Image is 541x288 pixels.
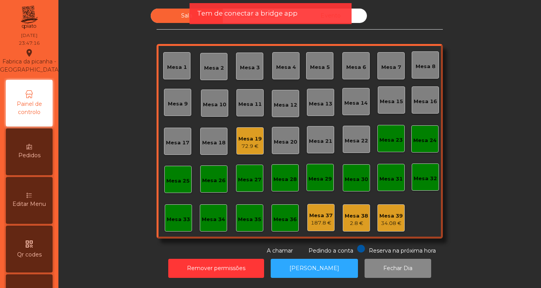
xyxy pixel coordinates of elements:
button: [PERSON_NAME] [271,259,358,278]
div: Mesa 25 [166,177,190,185]
div: Mesa 1 [167,63,187,71]
i: qr_code [25,239,34,249]
div: Mesa 28 [273,176,297,183]
span: Painel de controlo [8,100,51,116]
div: Mesa 37 [309,212,333,220]
div: 34.08 € [379,220,403,227]
div: Mesa 16 [414,98,437,105]
button: Fechar Dia [365,259,431,278]
span: Reserva na próxima hora [369,247,436,254]
span: Tem de conectar a bridge app [197,9,298,18]
div: Mesa 4 [276,63,296,71]
div: Mesa 8 [416,63,435,70]
div: Mesa 29 [308,175,332,183]
div: Mesa 32 [414,175,437,183]
i: location_on [25,48,34,58]
div: Mesa 21 [309,137,332,145]
div: Mesa 33 [167,216,190,223]
span: Pedidos [18,151,41,160]
div: Mesa 30 [345,176,368,183]
div: Mesa 38 [345,212,368,220]
div: 72.9 € [238,142,262,150]
div: Mesa 10 [203,101,226,109]
div: Mesa 14 [344,99,368,107]
img: qpiato [19,4,39,31]
div: Mesa 27 [238,176,261,184]
span: Pedindo a conta [308,247,353,254]
div: Mesa 20 [274,138,297,146]
div: Mesa 24 [413,137,437,144]
div: Mesa 15 [380,98,403,105]
div: Mesa 2 [204,64,224,72]
div: Mesa 39 [379,212,403,220]
div: Mesa 17 [166,139,189,147]
div: Mesa 26 [202,177,226,184]
div: Mesa 34 [202,216,225,223]
div: Mesa 22 [345,137,368,145]
div: Sala [151,9,223,23]
div: Mesa 5 [310,63,330,71]
span: A chamar [267,247,293,254]
div: [DATE] [21,32,37,39]
div: Mesa 31 [379,175,403,183]
span: Qr codes [17,251,42,259]
div: Mesa 9 [168,100,188,108]
span: Editar Menu [12,200,46,208]
div: Mesa 7 [381,63,401,71]
div: 23:47:16 [19,40,40,47]
div: Mesa 35 [238,216,261,223]
div: 187.8 € [309,219,333,227]
div: Mesa 19 [238,135,262,143]
button: Remover permissões [168,259,264,278]
div: Mesa 36 [273,216,297,223]
div: 2.8 € [345,220,368,227]
div: Mesa 12 [274,101,297,109]
div: Mesa 11 [238,100,262,108]
div: Mesa 18 [202,139,226,147]
div: Mesa 6 [346,63,366,71]
div: Mesa 3 [240,64,260,72]
div: Mesa 13 [309,100,332,108]
div: Mesa 23 [379,136,403,144]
